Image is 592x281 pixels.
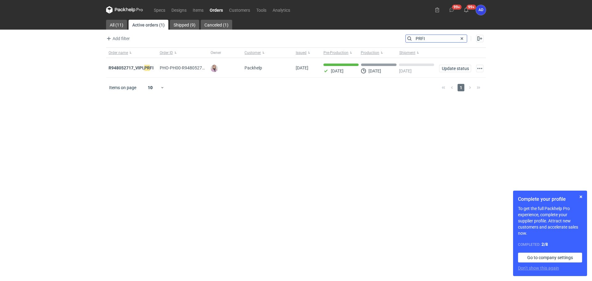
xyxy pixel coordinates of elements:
[109,64,154,71] a: R948052717_VIPI,PRFI
[109,64,154,71] strong: R948052717_VIPI, PRFI
[476,65,483,72] button: Actions
[442,66,468,71] span: Update status
[168,6,190,14] a: Designs
[406,35,467,42] input: Search
[160,50,173,55] span: Order ID
[361,50,379,55] span: Production
[577,193,585,200] button: Skip for now
[321,48,360,58] button: Pre-Production
[476,5,486,15] div: Anita Dolczewska
[105,35,130,42] button: Add filter
[461,5,471,15] button: 99+
[458,84,464,91] span: 1
[245,65,262,70] span: Packhelp
[296,65,308,70] span: 10/09/2025
[518,196,582,203] h1: Complete your profile
[253,6,269,14] a: Tools
[245,50,261,55] span: Customer
[211,65,218,72] img: Klaudia Wiśniewska
[106,48,157,58] button: Order name
[242,48,293,58] button: Customer
[398,48,437,58] button: Shipment
[160,64,228,71] span: PHO-PH00-R948052717_VIPI,-PRFI
[211,50,221,55] span: Owner
[151,6,168,14] a: Specs
[368,68,381,73] p: [DATE]
[518,253,582,262] a: Go to company settings
[129,20,168,30] a: Active orders (1)
[144,64,150,71] em: PR
[157,48,208,58] button: Order ID
[541,242,548,247] strong: 2 / 8
[106,20,127,30] a: All (11)
[293,48,321,58] button: Issued
[226,6,253,14] a: Customers
[140,83,160,92] div: 10
[170,20,199,30] a: Shipped (9)
[399,68,412,73] p: [DATE]
[518,265,559,271] button: Don’t show this again
[439,65,471,72] button: Update status
[106,6,143,14] svg: Packhelp Pro
[207,6,226,14] a: Orders
[447,5,457,15] button: 99+
[190,6,207,14] a: Items
[109,85,136,91] span: Items on page
[109,50,128,55] span: Order name
[331,68,343,73] p: [DATE]
[201,20,232,30] a: Canceled (1)
[269,6,293,14] a: Analytics
[360,48,398,58] button: Production
[323,50,348,55] span: Pre-Production
[399,50,415,55] span: Shipment
[476,5,486,15] button: AD
[518,241,582,248] div: Completed:
[296,50,306,55] span: Issued
[518,205,582,236] p: To get the full Packhelp Pro experience, complete your supplier profile. Attract new customers an...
